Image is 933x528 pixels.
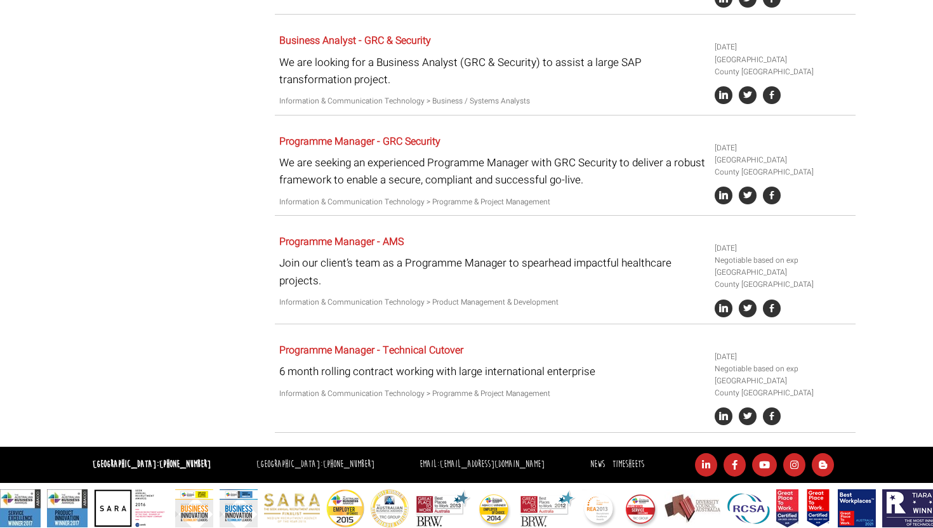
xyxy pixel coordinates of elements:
a: Business Analyst - GRC & Security [279,33,431,48]
p: 6 month rolling contract working with large international enterprise [279,363,705,380]
a: Programme Manager - Technical Cutover [279,343,463,358]
p: Join our client’s team as a Programme Manager to spearhead impactful healthcare projects. [279,254,705,289]
p: Information & Communication Technology > Product Management & Development [279,296,705,308]
a: Timesheets [612,458,644,470]
a: Programme Manager - GRC Security [279,134,440,149]
li: [GEOGRAPHIC_DATA] County [GEOGRAPHIC_DATA] [715,154,850,178]
li: [DATE] [715,242,850,254]
li: Negotiable based on exp [715,254,850,267]
li: Email: [416,456,548,474]
strong: [GEOGRAPHIC_DATA]: [93,458,211,470]
li: [DATE] [715,351,850,363]
li: [GEOGRAPHIC_DATA] County [GEOGRAPHIC_DATA] [715,267,850,291]
p: We are seeking an experienced Programme Manager with GRC Security to deliver a robust framework t... [279,154,705,188]
li: Negotiable based on exp [715,363,850,375]
li: [GEOGRAPHIC_DATA]: [253,456,378,474]
li: [DATE] [715,142,850,154]
a: [PHONE_NUMBER] [323,458,374,470]
p: Information & Communication Technology > Business / Systems Analysts [279,95,705,107]
a: [PHONE_NUMBER] [159,458,211,470]
li: [GEOGRAPHIC_DATA] County [GEOGRAPHIC_DATA] [715,375,850,399]
li: [GEOGRAPHIC_DATA] County [GEOGRAPHIC_DATA] [715,54,850,78]
p: Information & Communication Technology > Programme & Project Management [279,196,705,208]
p: Information & Communication Technology > Programme & Project Management [279,388,705,400]
a: [EMAIL_ADDRESS][DOMAIN_NAME] [440,458,545,470]
a: News [590,458,605,470]
a: Programme Manager - AMS [279,234,404,249]
li: [DATE] [715,41,850,53]
p: We are looking for a Business Analyst (GRC & Security) to assist a large SAP transformation project. [279,54,705,88]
